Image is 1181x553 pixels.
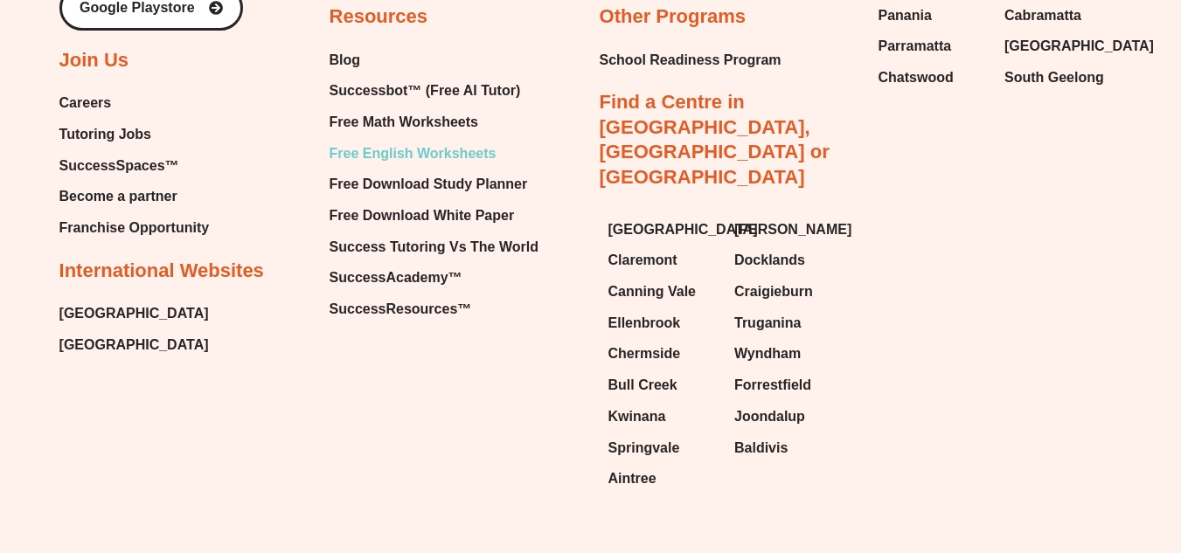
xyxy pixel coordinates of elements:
span: Docklands [734,247,805,273]
a: SuccessSpaces™ [59,153,210,179]
a: Free Download White Paper [330,203,538,229]
a: Canning Vale [608,279,717,305]
a: Truganina [734,310,844,336]
span: Baldivis [734,435,788,461]
a: [GEOGRAPHIC_DATA] [59,332,209,358]
iframe: Chat Widget [1094,469,1181,553]
a: Franchise Opportunity [59,215,210,241]
a: Free English Worksheets [330,141,538,167]
span: Wyndham [734,341,801,367]
span: Free Download White Paper [330,203,515,229]
a: Find a Centre in [GEOGRAPHIC_DATA], [GEOGRAPHIC_DATA] or [GEOGRAPHIC_DATA] [600,91,830,188]
span: Joondalup [734,404,805,430]
a: [GEOGRAPHIC_DATA] [608,217,717,243]
span: SuccessSpaces™ [59,153,179,179]
span: Craigieburn [734,279,813,305]
h2: Join Us [59,48,129,73]
span: [GEOGRAPHIC_DATA] [608,217,758,243]
a: Claremont [608,247,717,273]
a: Docklands [734,247,844,273]
span: Forrestfield [734,372,811,398]
a: Free Download Study Planner [330,171,538,197]
h2: Resources [330,4,428,30]
span: Canning Vale [608,279,696,305]
a: South Geelong [1004,65,1114,91]
span: Parramatta [879,33,952,59]
a: [PERSON_NAME] [734,217,844,243]
span: Kwinana [608,404,666,430]
a: School Readiness Program [600,47,782,73]
span: Aintree [608,466,656,492]
a: SuccessAcademy™ [330,265,538,291]
span: Ellenbrook [608,310,681,336]
a: Springvale [608,435,717,461]
span: Chermside [608,341,681,367]
a: [GEOGRAPHIC_DATA] [1004,33,1114,59]
a: Free Math Worksheets [330,109,538,135]
span: Chatswood [879,65,954,91]
a: [GEOGRAPHIC_DATA] [59,301,209,327]
span: Google Playstore [80,1,195,15]
a: Wyndham [734,341,844,367]
span: Bull Creek [608,372,677,398]
span: SuccessResources™ [330,296,472,322]
a: Kwinana [608,404,717,430]
a: Successbot™ (Free AI Tutor) [330,78,538,104]
span: Free Math Worksheets [330,109,478,135]
span: Free Download Study Planner [330,171,528,197]
a: Parramatta [879,33,987,59]
span: Truganina [734,310,801,336]
span: Free English Worksheets [330,141,497,167]
a: Tutoring Jobs [59,121,210,148]
span: Careers [59,90,112,116]
h2: Other Programs [600,4,747,30]
a: Bull Creek [608,372,717,398]
span: Tutoring Jobs [59,121,151,148]
span: [PERSON_NAME] [734,217,851,243]
a: Joondalup [734,404,844,430]
a: Success Tutoring Vs The World [330,234,538,260]
a: Chatswood [879,65,987,91]
a: Craigieburn [734,279,844,305]
a: Aintree [608,466,717,492]
a: Cabramatta [1004,3,1114,29]
span: South Geelong [1004,65,1104,91]
a: Become a partner [59,183,210,210]
span: Become a partner [59,183,177,210]
a: Careers [59,90,210,116]
a: SuccessResources™ [330,296,538,322]
a: Baldivis [734,435,844,461]
a: Panania [879,3,987,29]
a: Blog [330,47,538,73]
span: Successbot™ (Free AI Tutor) [330,78,521,104]
span: Cabramatta [1004,3,1081,29]
span: Panania [879,3,932,29]
a: Chermside [608,341,717,367]
span: Claremont [608,247,677,273]
a: Ellenbrook [608,310,717,336]
span: SuccessAcademy™ [330,265,462,291]
span: [GEOGRAPHIC_DATA] [1004,33,1154,59]
h2: International Websites [59,259,264,284]
span: Springvale [608,435,680,461]
span: Blog [330,47,361,73]
a: Forrestfield [734,372,844,398]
